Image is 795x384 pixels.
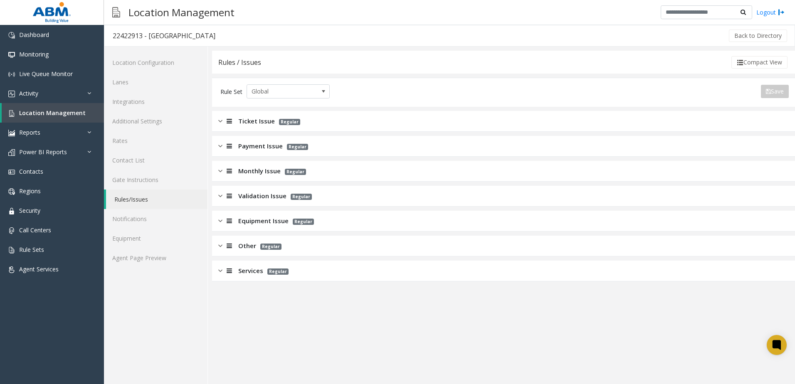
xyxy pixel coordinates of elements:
[19,187,41,195] span: Regions
[113,30,215,41] div: 22422913 - [GEOGRAPHIC_DATA]
[104,209,207,229] a: Notifications
[19,50,49,58] span: Monitoring
[8,247,15,254] img: 'icon'
[2,103,104,123] a: Location Management
[104,248,207,268] a: Agent Page Preview
[238,166,281,176] span: Monthly Issue
[8,266,15,273] img: 'icon'
[731,56,788,69] button: Compact View
[8,71,15,78] img: 'icon'
[104,170,207,190] a: Gate Instructions
[218,141,222,151] img: closed
[279,119,300,125] span: Regular
[285,169,306,175] span: Regular
[8,149,15,156] img: 'icon'
[8,208,15,214] img: 'icon'
[104,111,207,131] a: Additional Settings
[218,241,222,251] img: closed
[761,85,789,98] button: Save
[218,166,222,176] img: closed
[238,216,289,226] span: Equipment Issue
[8,91,15,97] img: 'icon'
[8,227,15,234] img: 'icon'
[218,216,222,226] img: closed
[104,53,207,72] a: Location Configuration
[8,130,15,136] img: 'icon'
[19,265,59,273] span: Agent Services
[756,8,785,17] a: Logout
[238,241,256,251] span: Other
[218,116,222,126] img: closed
[238,266,263,276] span: Services
[8,188,15,195] img: 'icon'
[287,144,308,150] span: Regular
[19,109,86,117] span: Location Management
[8,32,15,39] img: 'icon'
[260,244,281,250] span: Regular
[104,72,207,92] a: Lanes
[19,167,43,175] span: Contacts
[19,70,73,78] span: Live Queue Monitor
[218,57,261,68] div: Rules / Issues
[19,89,38,97] span: Activity
[19,128,40,136] span: Reports
[104,229,207,248] a: Equipment
[112,2,120,22] img: pageIcon
[218,191,222,201] img: closed
[293,219,314,225] span: Regular
[238,141,283,151] span: Payment Issue
[238,116,275,126] span: Ticket Issue
[19,148,67,156] span: Power BI Reports
[19,31,49,39] span: Dashboard
[238,191,286,201] span: Validation Issue
[104,131,207,150] a: Rates
[19,246,44,254] span: Rule Sets
[104,92,207,111] a: Integrations
[19,207,40,214] span: Security
[104,150,207,170] a: Contact List
[247,85,313,98] span: Global
[778,8,785,17] img: logout
[267,268,289,275] span: Regular
[8,110,15,117] img: 'icon'
[218,266,222,276] img: closed
[8,52,15,58] img: 'icon'
[8,169,15,175] img: 'icon'
[291,194,312,200] span: Regular
[220,84,242,98] div: Rule Set
[106,190,207,209] a: Rules/Issues
[729,30,787,42] button: Back to Directory
[124,2,239,22] h3: Location Management
[19,226,51,234] span: Call Centers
